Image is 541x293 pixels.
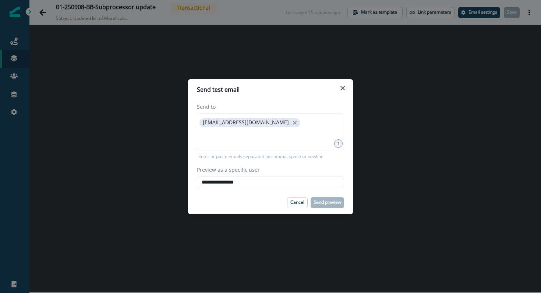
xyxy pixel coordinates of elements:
button: Close [337,82,349,94]
button: Cancel [287,197,308,208]
div: 1 [334,139,343,148]
label: Send to [197,103,340,111]
p: Send preview [314,200,341,205]
p: [EMAIL_ADDRESS][DOMAIN_NAME] [203,119,289,126]
p: Send test email [197,85,240,94]
button: close [291,119,298,126]
label: Preview as a specific user [197,166,340,174]
button: Send preview [311,197,344,208]
p: Cancel [290,200,304,205]
p: Enter or paste emails separated by comma, space or newline [197,153,325,160]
